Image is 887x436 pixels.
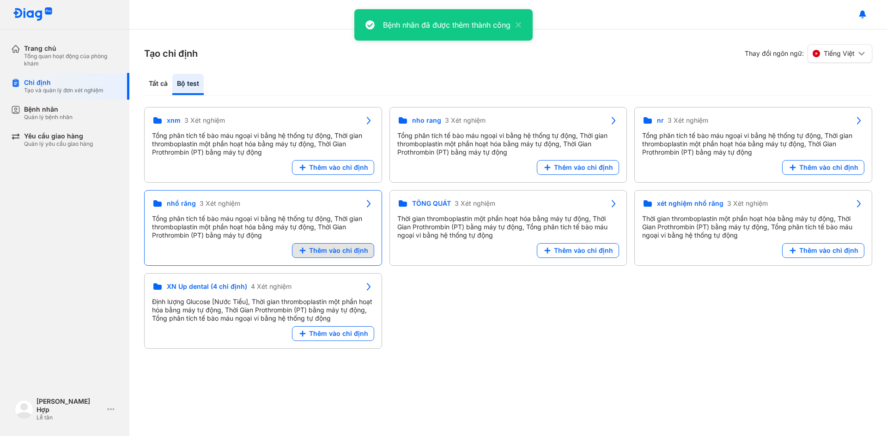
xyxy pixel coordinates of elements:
[309,163,368,172] span: Thêm vào chỉ định
[24,105,73,113] div: Bệnh nhân
[657,116,664,125] span: nr
[455,199,495,208] span: 3 Xét nghiệm
[782,243,864,258] button: Thêm vào chỉ định
[292,326,374,341] button: Thêm vào chỉ định
[554,163,613,172] span: Thêm vào chỉ định
[412,116,441,125] span: nho rang
[309,246,368,255] span: Thêm vào chỉ định
[152,131,374,156] div: Tổng phân tích tế bào máu ngoại vi bằng hệ thống tự động, Thời gian thromboplastin một phần hoạt ...
[36,397,103,414] div: [PERSON_NAME] Hợp
[657,199,723,208] span: xét nghiệm nhổ răng
[184,116,225,125] span: 3 Xét nghiệm
[36,414,103,421] div: Lễ tân
[24,132,93,140] div: Yêu cầu giao hàng
[167,199,196,208] span: nhổ răng
[24,87,103,94] div: Tạo và quản lý đơn xét nghiệm
[727,199,768,208] span: 3 Xét nghiệm
[24,113,73,121] div: Quản lý bệnh nhân
[24,78,103,87] div: Chỉ định
[13,7,53,22] img: logo
[412,199,451,208] span: TỔNG QUÁT
[24,44,118,53] div: Trang chủ
[15,400,33,418] img: logo
[144,74,172,95] div: Tất cả
[745,44,872,63] div: Thay đổi ngôn ngữ:
[799,163,858,172] span: Thêm vào chỉ định
[383,19,510,30] div: Bệnh nhân đã được thêm thành công
[167,282,247,291] span: XN Up dental (4 chỉ định)
[642,131,864,156] div: Tổng phân tích tế bào máu ngoại vi bằng hệ thống tự động, Thời gian thromboplastin một phần hoạt ...
[251,282,292,291] span: 4 Xét nghiệm
[668,116,708,125] span: 3 Xét nghiệm
[782,160,864,175] button: Thêm vào chỉ định
[172,74,204,95] div: Bộ test
[510,19,522,30] button: close
[152,215,374,239] div: Tổng phân tích tế bào máu ngoại vi bằng hệ thống tự động, Thời gian thromboplastin một phần hoạt ...
[799,246,858,255] span: Thêm vào chỉ định
[309,329,368,338] span: Thêm vào chỉ định
[554,246,613,255] span: Thêm vào chỉ định
[292,160,374,175] button: Thêm vào chỉ định
[537,243,619,258] button: Thêm vào chỉ định
[167,116,181,125] span: xnm
[642,215,864,239] div: Thời gian thromboplastin một phần hoạt hóa bằng máy tự động, Thời Gian Prothrombin (PT) bằng máy ...
[292,243,374,258] button: Thêm vào chỉ định
[24,140,93,148] div: Quản lý yêu cầu giao hàng
[152,298,374,323] div: Định lượng Glucose [Nước Tiểu], Thời gian thromboplastin một phần hoạt hóa bằng máy tự động, Thời...
[397,131,620,156] div: Tổng phân tích tế bào máu ngoại vi bằng hệ thống tự động, Thời gian thromboplastin một phần hoạt ...
[200,199,240,208] span: 3 Xét nghiệm
[445,116,486,125] span: 3 Xét nghiệm
[537,160,619,175] button: Thêm vào chỉ định
[397,215,620,239] div: Thời gian thromboplastin một phần hoạt hóa bằng máy tự động, Thời Gian Prothrombin (PT) bằng máy ...
[144,47,198,60] h3: Tạo chỉ định
[24,53,118,67] div: Tổng quan hoạt động của phòng khám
